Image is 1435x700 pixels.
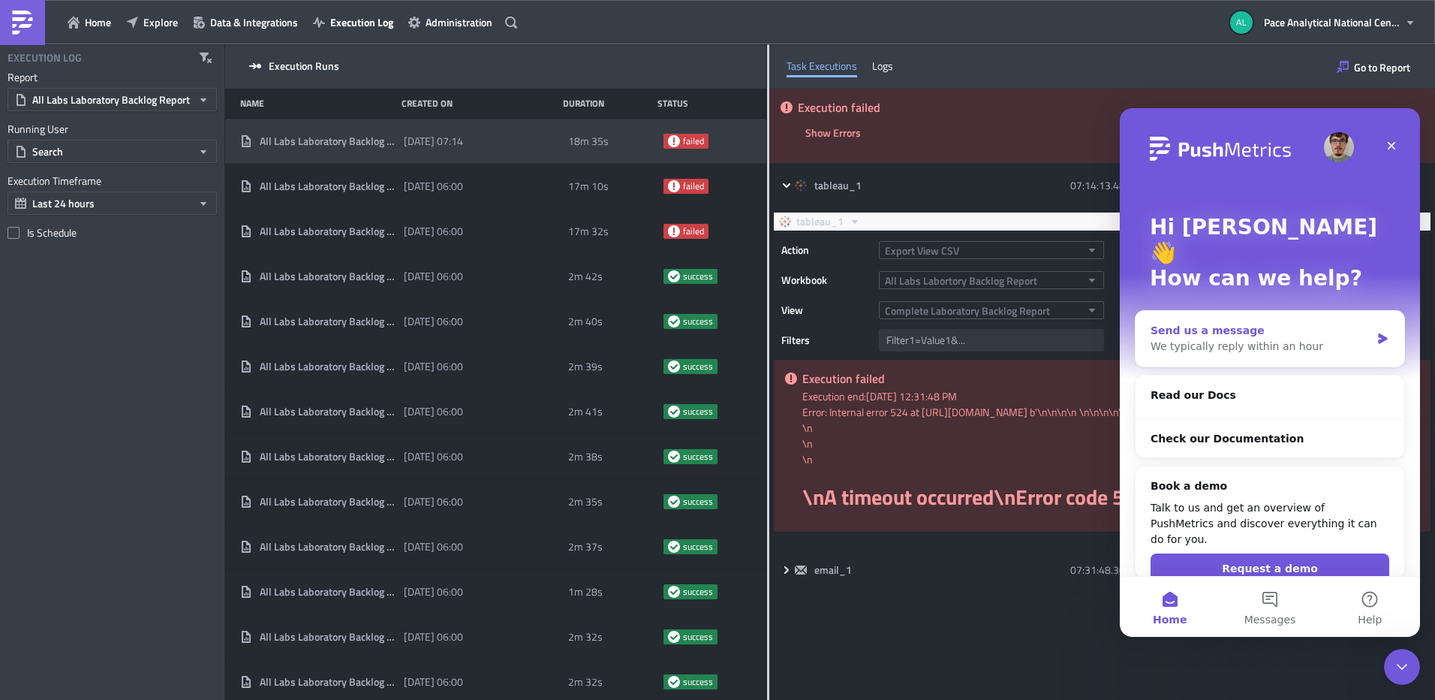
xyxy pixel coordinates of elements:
span: success [683,541,713,553]
div: 07:14:13.48 [1070,172,1219,199]
label: Execution Timeframe [8,174,217,188]
span: success [683,631,713,643]
span: All Labs Laboratory Backlog Report [260,134,396,148]
label: Report [8,71,217,84]
span: failed [683,225,704,237]
a: Execution Log [305,11,401,34]
span: Export View CSV [885,243,959,258]
span: success [683,270,713,282]
span: [DATE] 06:00 [404,450,463,463]
button: Administration [401,11,500,34]
label: Running User [8,122,217,136]
span: failed [668,135,680,147]
span: failed [668,180,680,192]
span: All Labs Laboratory Backlog Report [260,540,396,554]
div: 07:31:48.30 [1070,557,1219,584]
span: 17m 10s [568,180,609,193]
img: Avatar [1229,10,1254,35]
span: Show Errors [805,125,861,140]
span: [DATE] 06:00 [404,360,463,373]
button: Show Errors [798,121,868,144]
span: All Labs Laboratory Backlog Report [260,630,396,644]
span: failed [683,180,704,192]
span: success [668,496,680,508]
iframe: Intercom live chat [1120,108,1420,637]
span: success [668,541,680,553]
span: success [668,586,680,598]
span: success [683,496,713,508]
span: All Labs Laboratory Backlog Report [260,495,396,508]
span: success [668,451,680,463]
button: Export View CSV [879,241,1104,259]
span: Go to Report [1354,59,1410,75]
span: 2m 37s [568,540,603,554]
span: All Labs Laboratory Backlog Report [260,360,396,373]
span: success [683,315,713,327]
span: All Labs Laboratory Backlog Report [260,180,396,193]
div: Status [657,98,744,109]
span: Last 24 hours [32,195,95,211]
span: Complete Laboratory Backlog Report [885,303,1050,318]
span: [DATE] 06:00 [404,180,463,193]
button: Complete Laboratory Backlog Report [879,301,1104,319]
span: Home [85,14,111,30]
label: Is Schedule [8,226,217,240]
span: All Labs Laboratory Backlog Report [32,92,190,107]
span: [DATE] 06:00 [404,630,463,644]
span: 2m 40s [568,315,603,328]
span: Data & Integrations [210,14,298,30]
span: 1m 28s [568,585,603,599]
span: 2m 42s [568,270,603,283]
span: success [683,676,713,688]
span: tableau_1 [796,213,844,231]
div: Created On [402,98,555,109]
span: success [668,315,680,327]
label: Filters [781,329,871,352]
span: [DATE] 06:00 [404,540,463,554]
span: A timeout occurred [824,481,994,513]
button: Search [8,140,217,163]
h5: Execution failed [802,373,1419,385]
span: All Labs Laboratory Backlog Report [260,315,396,328]
span: success [668,631,680,643]
span: Search [32,143,63,159]
span: All Labs Laboratory Backlog Report [260,225,396,238]
span: success [668,361,680,373]
button: Data & Integrations [185,11,305,34]
span: 2m 41s [568,405,603,418]
button: Pace Analytical National Center for Testing and Innovation [1221,6,1424,39]
button: Explore [119,11,185,34]
span: [DATE] 06:00 [404,675,463,689]
img: PushMetrics [11,11,35,35]
span: All Labs Laboratory Backlog Report [260,450,396,463]
span: All Labs Laboratory Backlog Report [260,675,396,689]
span: Administration [426,14,492,30]
span: All Labs Laboratory Backlog Report [260,585,396,599]
span: 2m 38s [568,450,603,463]
span: failed [683,135,704,147]
div: Execution end: [DATE] 12:31:48 PM [802,388,1419,404]
h5: Execution failed [798,101,1424,113]
div: Name [240,98,394,109]
button: All Labs Labortory Backlog Report [879,271,1104,289]
span: [DATE] 06:00 [404,495,463,508]
span: 2m 35s [568,495,603,508]
span: success [683,361,713,373]
span: [DATE] 06:00 [404,315,463,328]
span: 17m 32s [568,225,609,238]
span: success [668,270,680,282]
button: Home [60,11,119,34]
header: \n \n \n \n [802,451,1419,606]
